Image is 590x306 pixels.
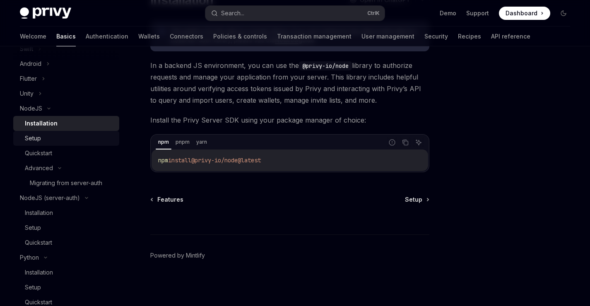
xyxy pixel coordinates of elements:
[361,27,414,46] a: User management
[25,238,52,248] div: Quickstart
[156,137,171,147] div: npm
[157,195,183,204] span: Features
[173,137,192,147] div: pnpm
[491,27,530,46] a: API reference
[277,27,352,46] a: Transaction management
[405,195,422,204] span: Setup
[20,104,42,113] div: NodeJS
[13,131,119,146] a: Setup
[213,27,267,46] a: Policies & controls
[400,137,411,148] button: Copy the contents from the code block
[25,282,41,292] div: Setup
[221,8,244,18] div: Search...
[499,7,550,20] a: Dashboard
[13,146,119,161] a: Quickstart
[25,133,41,143] div: Setup
[13,176,119,190] a: Migrating from server-auth
[367,10,380,17] span: Ctrl K
[440,9,456,17] a: Demo
[194,137,210,147] div: yarn
[458,27,481,46] a: Recipes
[150,60,429,106] span: In a backend JS environment, you can use the library to authorize requests and manage your applic...
[168,157,191,164] span: install
[424,27,448,46] a: Security
[13,280,119,295] a: Setup
[413,137,424,148] button: Ask AI
[150,114,429,126] span: Install the Privy Server SDK using your package manager of choice:
[25,118,58,128] div: Installation
[20,193,80,203] div: NodeJS (server-auth)
[56,27,76,46] a: Basics
[13,235,119,250] a: Quickstart
[25,208,53,218] div: Installation
[25,267,53,277] div: Installation
[13,265,119,280] a: Installation
[299,61,352,70] code: @privy-io/node
[25,163,53,173] div: Advanced
[405,195,429,204] a: Setup
[170,27,203,46] a: Connectors
[158,157,168,164] span: npm
[20,89,34,99] div: Unity
[205,6,384,21] button: Search...CtrlK
[86,27,128,46] a: Authentication
[138,27,160,46] a: Wallets
[20,59,41,69] div: Android
[20,27,46,46] a: Welcome
[20,7,71,19] img: dark logo
[13,116,119,131] a: Installation
[506,9,537,17] span: Dashboard
[191,157,261,164] span: @privy-io/node@latest
[557,7,570,20] button: Toggle dark mode
[387,137,397,148] button: Report incorrect code
[13,220,119,235] a: Setup
[150,251,205,260] a: Powered by Mintlify
[25,223,41,233] div: Setup
[30,178,102,188] div: Migrating from server-auth
[20,74,37,84] div: Flutter
[13,205,119,220] a: Installation
[151,195,183,204] a: Features
[466,9,489,17] a: Support
[20,253,39,263] div: Python
[25,148,52,158] div: Quickstart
